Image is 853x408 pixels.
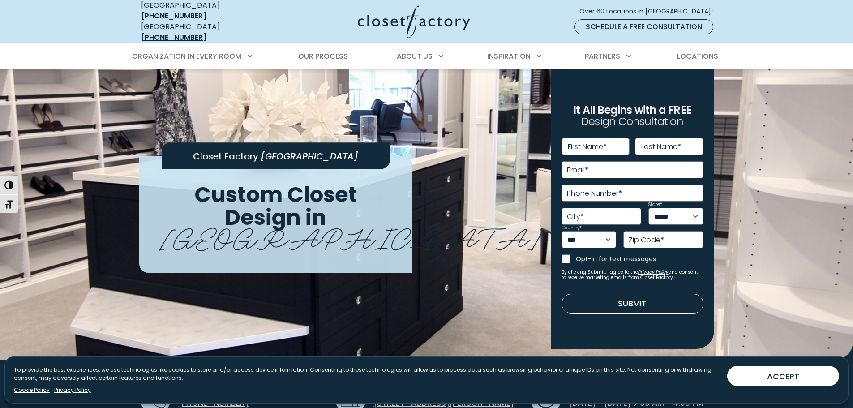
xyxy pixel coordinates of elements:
span: Over 60 Locations in [GEOGRAPHIC_DATA]! [579,7,720,16]
button: Submit [562,294,703,314]
span: Partners [585,51,620,61]
a: Cookie Policy [14,386,50,394]
label: Last Name [641,143,681,150]
label: First Name [568,143,607,150]
span: [GEOGRAPHIC_DATA] [261,150,358,163]
span: Locations [677,51,718,61]
button: ACCEPT [727,366,839,386]
label: Email [567,167,588,174]
label: Country [562,226,582,230]
img: Closet Factory Logo [358,5,470,38]
a: [PHONE_NUMBER] [141,11,206,21]
label: City [567,213,584,220]
a: Privacy Policy [54,386,91,394]
nav: Primary Menu [126,44,728,69]
span: [GEOGRAPHIC_DATA] [160,215,543,256]
span: Organization in Every Room [132,51,241,61]
span: About Us [397,51,433,61]
small: By clicking Submit, I agree to the and consent to receive marketing emails from Closet Factory. [562,270,703,280]
span: Design Consultation [581,114,683,129]
span: Our Process [298,51,348,61]
span: It All Begins with a FREE [573,103,691,117]
a: Privacy Policy [638,269,669,275]
label: Opt-in for text messages [576,254,703,263]
label: State [648,202,662,207]
label: Phone Number [567,190,622,197]
a: [PHONE_NUMBER] [141,32,206,43]
a: Over 60 Locations in [GEOGRAPHIC_DATA]! [579,4,720,19]
span: Custom Closet Design in [194,180,357,232]
label: Zip Code [629,236,664,244]
div: [GEOGRAPHIC_DATA] [141,21,271,43]
a: Schedule a Free Consultation [574,19,713,34]
span: Closet Factory [193,150,258,163]
span: Inspiration [487,51,531,61]
p: To provide the best experiences, we use technologies like cookies to store and/or access device i... [14,366,720,382]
